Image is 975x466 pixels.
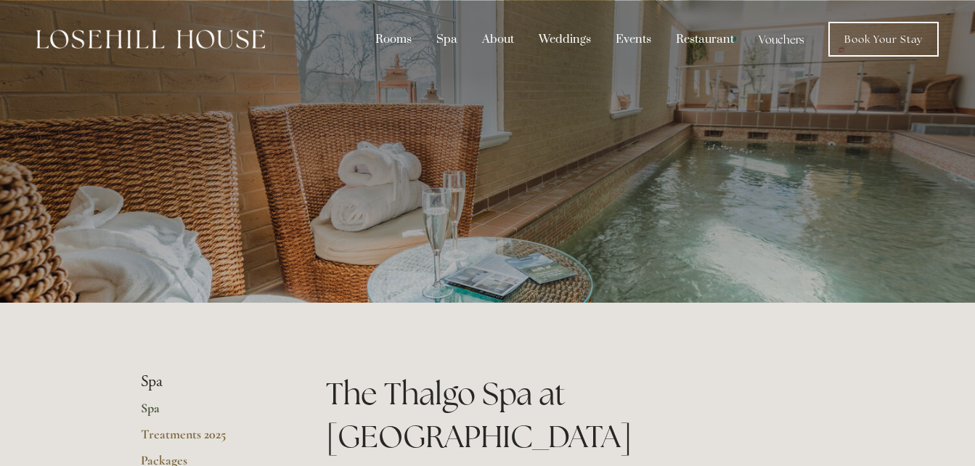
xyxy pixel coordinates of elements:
[471,25,525,53] div: About
[665,25,745,53] div: Restaurant
[36,30,265,49] img: Losehill House
[141,400,280,426] a: Spa
[141,426,280,452] a: Treatments 2025
[425,25,468,53] div: Spa
[141,372,280,391] li: Spa
[605,25,662,53] div: Events
[326,372,835,458] h1: The Thalgo Spa at [GEOGRAPHIC_DATA]
[528,25,602,53] div: Weddings
[748,25,815,53] a: Vouchers
[828,22,939,57] a: Book Your Stay
[364,25,423,53] div: Rooms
